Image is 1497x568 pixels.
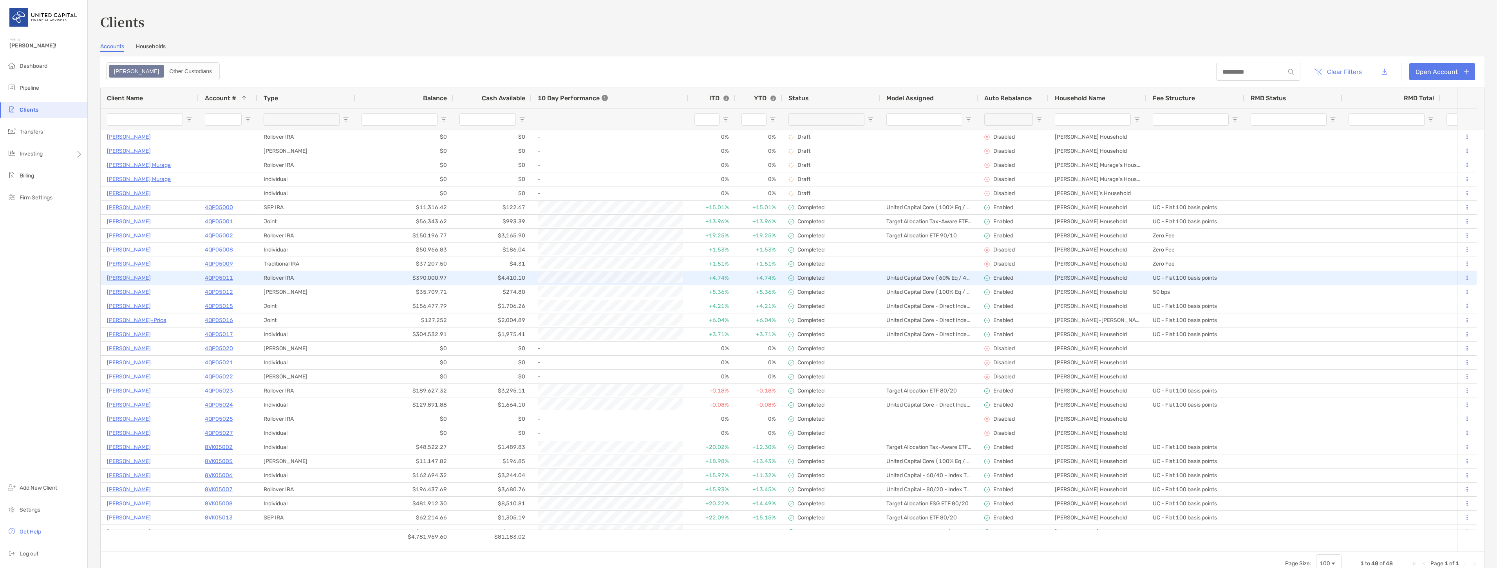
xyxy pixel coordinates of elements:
[1036,116,1042,123] button: Open Filter Menu
[355,172,453,186] div: $0
[735,186,782,200] div: 0%
[880,398,978,412] div: United Capital Core - Direct Indexing (70% Eq / 30% Fi) (GOV/CORP)
[1146,327,1244,341] div: UC - Flat 100 basis points
[735,201,782,214] div: +15.01%
[107,273,151,283] a: [PERSON_NAME]
[205,358,233,367] p: 4QP05021
[355,229,453,242] div: $150,196.77
[735,370,782,383] div: 0%
[453,257,532,271] div: $4.31
[107,259,151,269] p: [PERSON_NAME]
[107,400,151,410] a: [PERSON_NAME]
[1049,384,1146,398] div: [PERSON_NAME] Household
[735,327,782,341] div: +3.71%
[688,356,735,369] div: 0%
[453,186,532,200] div: $0
[205,372,233,382] a: 4QP05022
[1146,229,1244,242] div: Zero Fee
[453,201,532,214] div: $122.67
[1146,285,1244,299] div: 50 bps
[453,144,532,158] div: $0
[257,342,355,355] div: [PERSON_NAME]
[984,332,990,337] img: icon image
[735,172,782,186] div: 0%
[107,372,151,382] a: [PERSON_NAME]
[257,356,355,369] div: Individual
[735,299,782,313] div: +4.21%
[205,329,233,339] a: 4QP05017
[788,402,794,408] img: complete icon
[1428,116,1434,123] button: Open Filter Menu
[1049,229,1146,242] div: [PERSON_NAME] Household
[355,257,453,271] div: $37,207.50
[788,134,794,140] img: draft icon
[984,134,990,140] img: icon image
[453,299,532,313] div: $1,706.26
[205,259,233,269] a: 4QP05009
[688,201,735,214] div: +15.01%
[880,285,978,299] div: United Capital Core (100% Eq / 0% Fi)
[453,158,532,172] div: $0
[519,116,525,123] button: Open Filter Menu
[1146,313,1244,327] div: UC - Flat 100 basis points
[205,344,233,353] a: 4QP05020
[688,130,735,144] div: 0%
[205,400,233,410] a: 4QP05024
[788,205,794,210] img: complete icon
[355,215,453,228] div: $56,343.62
[107,188,151,198] p: [PERSON_NAME]
[688,342,735,355] div: 0%
[688,285,735,299] div: +5.36%
[107,315,166,325] p: [PERSON_NAME]-Price
[688,384,735,398] div: -0.18%
[257,215,355,228] div: Joint
[257,144,355,158] div: [PERSON_NAME]
[257,285,355,299] div: [PERSON_NAME]
[7,61,16,70] img: dashboard icon
[453,370,532,383] div: $0
[1349,113,1425,126] input: RMD Total Filter Input
[788,332,794,337] img: complete icon
[984,233,990,239] img: icon image
[788,374,794,380] img: complete icon
[7,170,16,180] img: billing icon
[1146,384,1244,398] div: UC - Flat 100 basis points
[107,146,151,156] p: [PERSON_NAME]
[107,329,151,339] a: [PERSON_NAME]
[984,177,990,182] img: icon image
[788,219,794,224] img: complete icon
[735,285,782,299] div: +5.36%
[984,163,990,168] img: icon image
[453,342,532,355] div: $0
[441,116,447,123] button: Open Filter Menu
[770,116,776,123] button: Open Filter Menu
[459,113,516,126] input: Cash Available Filter Input
[965,116,972,123] button: Open Filter Menu
[343,116,349,123] button: Open Filter Menu
[257,370,355,383] div: [PERSON_NAME]
[205,315,233,325] p: 4QP05016
[205,273,233,283] p: 4QP05011
[688,370,735,383] div: 0%
[1146,398,1244,412] div: UC - Flat 100 basis points
[984,219,990,224] img: icon image
[205,217,233,226] a: 4QP05001
[788,360,794,365] img: complete icon
[880,229,978,242] div: Target Allocation ETF 90/10
[735,356,782,369] div: 0%
[1153,113,1229,126] input: Fee Structure Filter Input
[453,327,532,341] div: $1,975.41
[205,287,233,297] p: 4QP05012
[7,105,16,114] img: clients icon
[453,243,532,257] div: $186.04
[453,356,532,369] div: $0
[1146,271,1244,285] div: UC - Flat 100 basis points
[205,203,233,212] a: 4QP05000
